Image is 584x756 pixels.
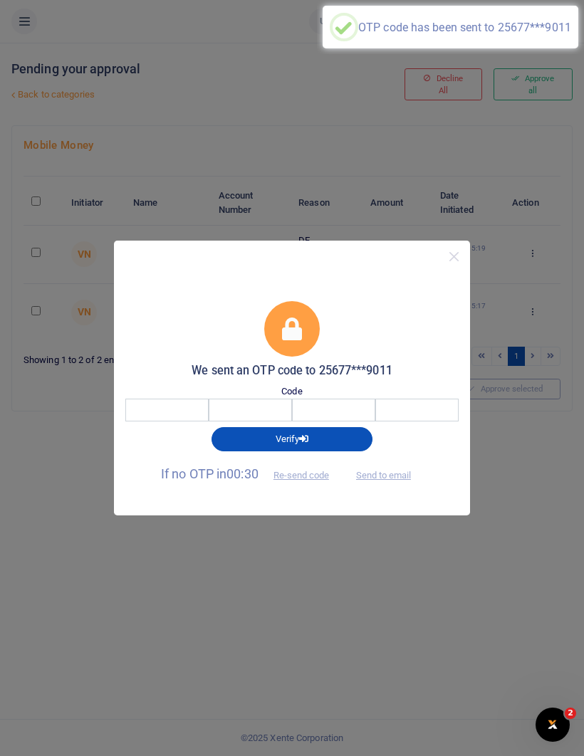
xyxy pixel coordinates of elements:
button: Close [444,246,464,267]
button: Verify [212,427,372,451]
div: OTP code has been sent to 25677***9011 [358,21,571,34]
iframe: Intercom live chat [536,708,570,742]
span: 2 [565,708,576,719]
label: Code [281,384,302,399]
h5: We sent an OTP code to 25677***9011 [125,364,459,378]
span: 00:30 [226,466,259,481]
span: If no OTP in [161,466,341,481]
